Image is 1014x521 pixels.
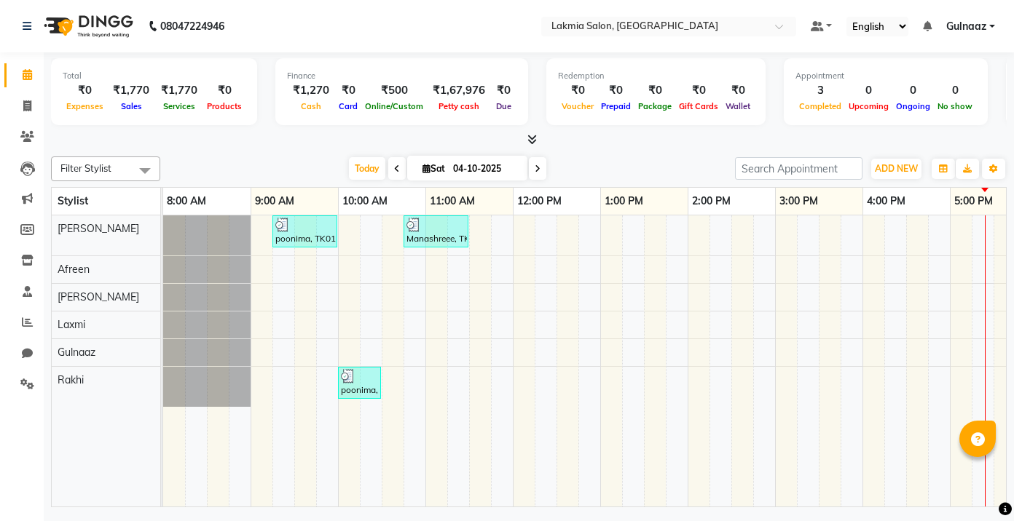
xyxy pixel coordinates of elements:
[863,191,909,212] a: 4:00 PM
[449,158,522,180] input: 2025-10-04
[491,82,516,99] div: ₹0
[335,101,361,111] span: Card
[287,70,516,82] div: Finance
[63,101,107,111] span: Expenses
[675,101,722,111] span: Gift Cards
[934,101,976,111] span: No show
[934,82,976,99] div: 0
[107,82,155,99] div: ₹1,770
[58,194,88,207] span: Stylist
[361,82,427,99] div: ₹500
[795,82,845,99] div: 3
[58,263,90,276] span: Afreen
[63,70,245,82] div: Total
[722,101,754,111] span: Wallet
[845,101,892,111] span: Upcoming
[795,101,845,111] span: Completed
[597,82,634,99] div: ₹0
[287,82,335,99] div: ₹1,270
[427,82,491,99] div: ₹1,67,976
[953,463,999,506] iframe: chat widget
[361,101,427,111] span: Online/Custom
[634,101,675,111] span: Package
[335,82,361,99] div: ₹0
[419,163,449,174] span: Sat
[514,191,565,212] a: 12:00 PM
[675,82,722,99] div: ₹0
[160,6,224,47] b: 08047224946
[60,162,111,174] span: Filter Stylist
[251,191,298,212] a: 9:00 AM
[274,218,336,245] div: poonima, TK01, 09:15 AM-10:00 AM, U-cut / U-Straight(M)-550
[63,82,107,99] div: ₹0
[735,157,862,180] input: Search Appointment
[795,70,976,82] div: Appointment
[160,101,199,111] span: Services
[339,191,391,212] a: 10:00 AM
[951,191,997,212] a: 5:00 PM
[435,101,483,111] span: Petty cash
[203,101,245,111] span: Products
[558,70,754,82] div: Redemption
[155,82,203,99] div: ₹1,770
[58,373,84,386] span: Rakhi
[405,218,467,245] div: Manashreee, TK02, 10:45 AM-11:30 AM, V-cut / V-Straight(M)-550
[776,191,822,212] a: 3:00 PM
[597,101,634,111] span: Prepaid
[349,157,385,180] span: Today
[892,101,934,111] span: Ongoing
[946,19,986,34] span: Gulnaaz
[845,82,892,99] div: 0
[58,290,139,303] span: [PERSON_NAME]
[339,369,380,397] div: poonima, TK01, 10:00 AM-10:30 AM, Eyebrows(S)-50,Forehead(S)-40,Chin(S)-40,Upperlip(S)-40
[688,191,734,212] a: 2:00 PM
[297,101,325,111] span: Cash
[58,222,139,235] span: [PERSON_NAME]
[58,346,95,359] span: Gulnaaz
[163,191,210,212] a: 8:00 AM
[558,82,597,99] div: ₹0
[37,6,137,47] img: logo
[426,191,479,212] a: 11:00 AM
[871,159,921,179] button: ADD NEW
[634,82,675,99] div: ₹0
[558,101,597,111] span: Voucher
[117,101,146,111] span: Sales
[722,82,754,99] div: ₹0
[58,318,85,331] span: Laxmi
[892,82,934,99] div: 0
[492,101,515,111] span: Due
[875,163,918,174] span: ADD NEW
[601,191,647,212] a: 1:00 PM
[203,82,245,99] div: ₹0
